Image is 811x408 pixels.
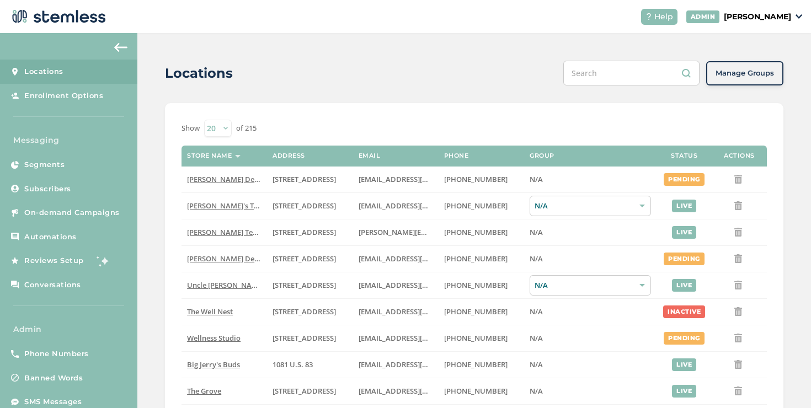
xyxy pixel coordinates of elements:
[273,386,336,396] span: [STREET_ADDRESS]
[187,386,221,396] span: The Grove
[530,254,651,264] label: N/A
[359,359,479,369] span: [EMAIL_ADDRESS][DOMAIN_NAME]
[672,226,696,239] div: live
[444,228,519,237] label: (503) 332-4545
[187,307,262,316] label: The Well Nest
[359,307,479,316] span: [EMAIL_ADDRESS][DOMAIN_NAME]
[359,334,433,343] label: vmrobins@gmail.com
[444,227,508,237] span: [PHONE_NUMBER]
[187,334,262,343] label: Wellness Studio
[24,255,84,266] span: Reviews Setup
[563,61,700,85] input: Search
[114,43,127,52] img: icon-arrow-back-accent-c549486e.svg
[187,152,232,159] label: Store name
[273,333,336,343] span: [STREET_ADDRESS]
[359,386,479,396] span: [EMAIL_ADDRESS][DOMAIN_NAME]
[663,305,705,318] div: inactive
[273,307,347,316] label: 1005 4th Avenue
[165,63,233,83] h2: Locations
[686,10,720,23] div: ADMIN
[187,386,262,396] label: The Grove
[187,254,279,264] span: [PERSON_NAME] Delivery 4
[444,152,469,159] label: Phone
[187,254,262,264] label: Hazel Delivery 4
[359,152,381,159] label: Email
[187,281,262,290] label: Uncle Herb’s King Circle
[444,175,519,184] label: (818) 561-0790
[444,333,508,343] span: [PHONE_NUMBER]
[672,200,696,212] div: live
[530,275,651,296] div: N/A
[24,184,71,195] span: Subscribers
[359,360,433,369] label: info@bigjerrysbuds.com
[444,360,519,369] label: (580) 539-1118
[235,155,241,158] img: icon-sort-1e1d7615.svg
[24,373,83,384] span: Banned Words
[182,123,200,134] label: Show
[444,359,508,369] span: [PHONE_NUMBER]
[187,174,274,184] span: [PERSON_NAME] Delivery
[796,14,802,19] img: icon_down-arrow-small-66adaf34.svg
[273,201,336,211] span: [STREET_ADDRESS]
[530,307,651,316] label: N/A
[273,360,347,369] label: 1081 U.S. 83
[664,332,705,345] div: pending
[756,355,811,408] iframe: Chat Widget
[359,175,433,184] label: arman91488@gmail.com
[273,334,347,343] label: 123 Main Street
[530,386,651,396] label: N/A
[273,227,336,237] span: [STREET_ADDRESS]
[359,254,433,264] label: arman91488@gmail.com
[273,228,347,237] label: 5241 Center Boulevard
[444,386,519,396] label: (619) 600-1269
[273,174,336,184] span: [STREET_ADDRESS]
[359,201,433,211] label: brianashen@gmail.com
[24,90,103,101] span: Enrollment Options
[359,281,433,290] label: christian@uncleherbsak.com
[24,348,89,359] span: Phone Numbers
[444,254,519,264] label: (818) 561-0790
[530,196,651,216] div: N/A
[24,280,81,291] span: Conversations
[444,281,519,290] label: (907) 330-7833
[273,152,305,159] label: Address
[530,152,554,159] label: Group
[273,254,336,264] span: [STREET_ADDRESS]
[530,228,651,237] label: N/A
[24,66,63,77] span: Locations
[273,175,347,184] label: 17523 Ventura Boulevard
[444,174,508,184] span: [PHONE_NUMBER]
[359,386,433,396] label: dexter@thegroveca.com
[92,250,114,272] img: glitter-stars-b7820f95.gif
[671,152,697,159] label: Status
[187,227,278,237] span: [PERSON_NAME] Test store
[273,201,347,211] label: 123 East Main Street
[444,280,508,290] span: [PHONE_NUMBER]
[187,201,284,211] span: [PERSON_NAME]'s Test Store
[273,359,313,369] span: 1081 U.S. 83
[187,280,307,290] span: Uncle [PERSON_NAME]’s King Circle
[187,175,262,184] label: Hazel Delivery
[359,227,535,237] span: [PERSON_NAME][EMAIL_ADDRESS][DOMAIN_NAME]
[530,360,651,369] label: N/A
[654,11,673,23] span: Help
[187,228,262,237] label: Swapnil Test store
[359,333,479,343] span: [EMAIL_ADDRESS][DOMAIN_NAME]
[187,307,233,316] span: The Well Nest
[273,307,336,316] span: [STREET_ADDRESS]
[664,173,705,186] div: pending
[187,360,262,369] label: Big Jerry's Buds
[645,13,652,20] img: icon-help-white-03924b79.svg
[24,396,82,407] span: SMS Messages
[236,123,257,134] label: of 215
[9,6,106,28] img: logo-dark-0685b13c.svg
[672,358,696,371] div: live
[664,253,705,265] div: pending
[24,232,77,243] span: Automations
[359,228,433,237] label: swapnil@stemless.co
[530,334,651,343] label: N/A
[359,201,479,211] span: [EMAIL_ADDRESS][DOMAIN_NAME]
[187,201,262,211] label: Brian's Test Store
[359,254,479,264] span: [EMAIL_ADDRESS][DOMAIN_NAME]
[716,68,774,79] span: Manage Groups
